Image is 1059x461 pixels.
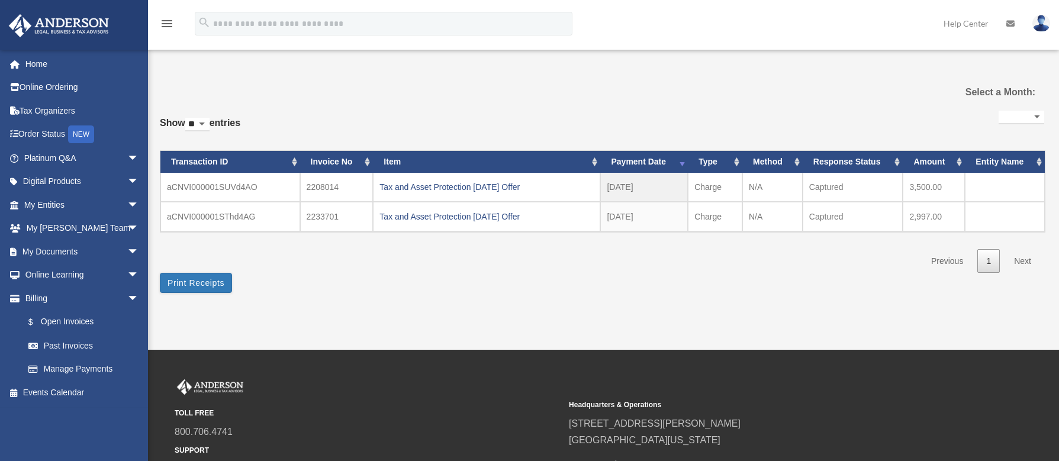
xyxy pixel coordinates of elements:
td: N/A [742,173,803,202]
td: Charge [688,202,742,231]
a: Order StatusNEW [8,122,157,147]
th: Item: activate to sort column ascending [373,151,600,173]
div: NEW [68,125,94,143]
a: Events Calendar [8,381,157,404]
label: Select a Month: [906,84,1035,101]
a: $Open Invoices [17,310,157,334]
a: My Documentsarrow_drop_down [8,240,157,263]
small: Headquarters & Operations [569,399,955,411]
button: Print Receipts [160,273,232,293]
th: Amount: activate to sort column ascending [903,151,965,173]
a: menu [160,21,174,31]
td: aCNVI000001SUVd4AO [160,173,300,202]
a: Billingarrow_drop_down [8,286,157,310]
a: My [PERSON_NAME] Teamarrow_drop_down [8,217,157,240]
a: Platinum Q&Aarrow_drop_down [8,146,157,170]
a: Tax Organizers [8,99,157,122]
td: 2,997.00 [903,202,965,231]
td: 3,500.00 [903,173,965,202]
a: 1 [977,249,1000,273]
td: Captured [803,202,903,231]
span: arrow_drop_down [127,286,151,311]
span: arrow_drop_down [127,240,151,264]
img: Anderson Advisors Platinum Portal [175,379,246,395]
td: aCNVI000001SThd4AG [160,202,300,231]
th: Transaction ID: activate to sort column ascending [160,151,300,173]
span: arrow_drop_down [127,193,151,217]
small: TOLL FREE [175,407,561,420]
a: Home [8,52,157,76]
a: Digital Productsarrow_drop_down [8,170,157,194]
span: arrow_drop_down [127,217,151,241]
a: Online Ordering [8,76,157,99]
a: Manage Payments [17,357,157,381]
span: arrow_drop_down [127,170,151,194]
div: Tax and Asset Protection [DATE] Offer [379,208,594,225]
label: Show entries [160,115,240,143]
th: Response Status: activate to sort column ascending [803,151,903,173]
a: Next [1005,249,1040,273]
th: Method: activate to sort column ascending [742,151,803,173]
a: [STREET_ADDRESS][PERSON_NAME] [569,418,741,428]
td: Charge [688,173,742,202]
td: 2233701 [300,202,374,231]
span: arrow_drop_down [127,146,151,170]
a: Previous [922,249,972,273]
img: User Pic [1032,15,1050,32]
a: My Entitiesarrow_drop_down [8,193,157,217]
td: N/A [742,202,803,231]
img: Anderson Advisors Platinum Portal [5,14,112,37]
td: [DATE] [600,202,688,231]
a: 800.706.4741 [175,427,233,437]
th: Type: activate to sort column ascending [688,151,742,173]
a: Online Learningarrow_drop_down [8,263,157,287]
div: Tax and Asset Protection [DATE] Offer [379,179,594,195]
th: Entity Name: activate to sort column ascending [965,151,1045,173]
i: search [198,16,211,29]
td: Captured [803,173,903,202]
td: 2208014 [300,173,374,202]
select: Showentries [185,118,210,131]
span: arrow_drop_down [127,263,151,288]
small: SUPPORT [175,444,561,457]
th: Payment Date: activate to sort column ascending [600,151,688,173]
span: $ [35,315,41,330]
a: Past Invoices [17,334,151,357]
i: menu [160,17,174,31]
a: [GEOGRAPHIC_DATA][US_STATE] [569,435,720,445]
td: [DATE] [600,173,688,202]
th: Invoice No: activate to sort column ascending [300,151,374,173]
